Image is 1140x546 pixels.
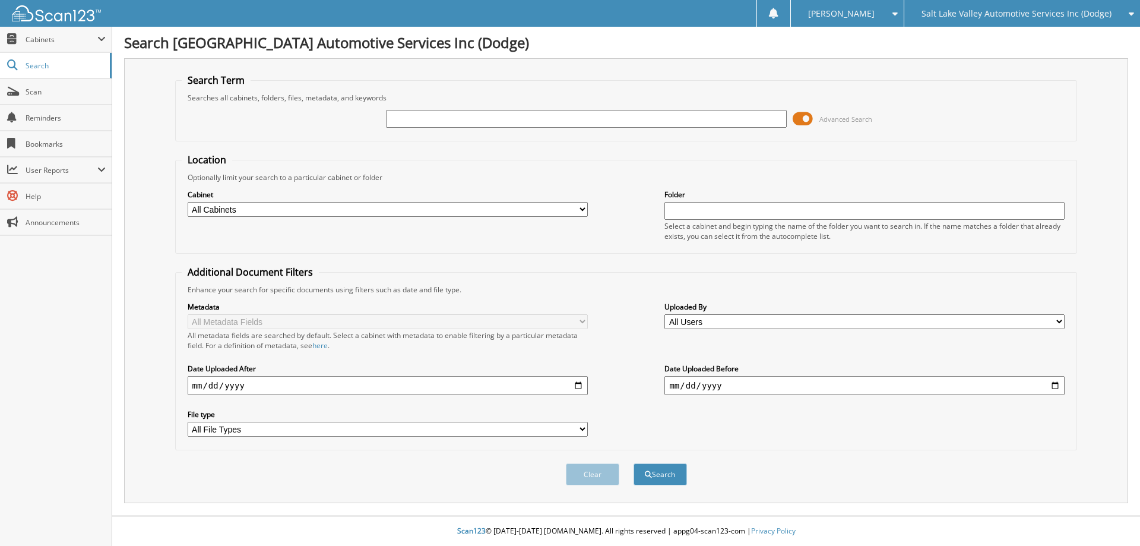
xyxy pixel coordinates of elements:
[26,87,106,97] span: Scan
[188,364,588,374] label: Date Uploaded After
[664,221,1065,241] div: Select a cabinet and begin typing the name of the folder you want to search in. If the name match...
[26,191,106,201] span: Help
[819,115,872,124] span: Advanced Search
[312,340,328,351] a: here
[457,526,486,536] span: Scan123
[808,10,875,17] span: [PERSON_NAME]
[188,330,588,351] div: All metadata fields are searched by default. Select a cabinet with metadata to enable filtering b...
[182,285,1071,295] div: Enhance your search for specific documents using filters such as date and file type.
[664,302,1065,312] label: Uploaded By
[664,364,1065,374] label: Date Uploaded Before
[188,302,588,312] label: Metadata
[566,463,619,485] button: Clear
[182,172,1071,182] div: Optionally limit your search to a particular cabinet or folder
[124,33,1128,52] h1: Search [GEOGRAPHIC_DATA] Automotive Services Inc (Dodge)
[664,376,1065,395] input: end
[921,10,1111,17] span: Salt Lake Valley Automotive Services Inc (Dodge)
[26,139,106,149] span: Bookmarks
[188,376,588,395] input: start
[26,217,106,228] span: Announcements
[188,409,588,419] label: File type
[182,153,232,166] legend: Location
[26,165,97,175] span: User Reports
[26,113,106,123] span: Reminders
[26,61,104,71] span: Search
[182,93,1071,103] div: Searches all cabinets, folders, files, metadata, and keywords
[664,190,1065,200] label: Folder
[26,34,97,45] span: Cabinets
[12,5,101,21] img: scan123-logo-white.svg
[188,190,588,200] label: Cabinet
[182,266,319,279] legend: Additional Document Filters
[634,463,687,485] button: Search
[751,526,796,536] a: Privacy Policy
[182,74,251,87] legend: Search Term
[112,517,1140,546] div: © [DATE]-[DATE] [DOMAIN_NAME]. All rights reserved | appg04-scan123-com |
